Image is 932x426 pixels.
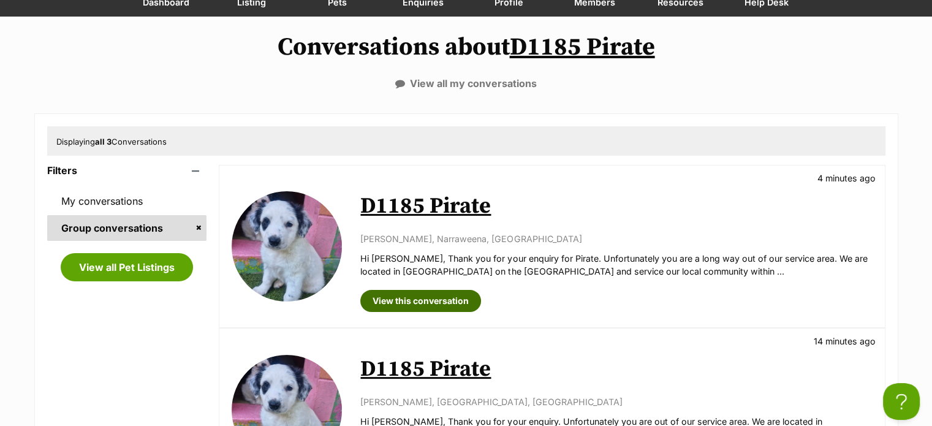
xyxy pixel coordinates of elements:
[47,215,207,241] a: Group conversations
[47,165,207,176] header: Filters
[360,192,491,220] a: D1185 Pirate
[510,32,655,63] a: D1185 Pirate
[61,253,193,281] a: View all Pet Listings
[360,356,491,383] a: D1185 Pirate
[360,252,872,278] p: Hi [PERSON_NAME], Thank you for your enquiry for Pirate. Unfortunately you are a long way out of ...
[360,395,872,408] p: [PERSON_NAME], [GEOGRAPHIC_DATA], [GEOGRAPHIC_DATA]
[883,383,920,420] iframe: Help Scout Beacon - Open
[817,172,876,184] p: 4 minutes ago
[360,290,481,312] a: View this conversation
[814,335,876,348] p: 14 minutes ago
[360,232,872,245] p: [PERSON_NAME], Narraweena, [GEOGRAPHIC_DATA]
[56,137,167,146] span: Displaying Conversations
[95,137,112,146] strong: all 3
[47,188,207,214] a: My conversations
[232,191,342,302] img: D1185 Pirate
[395,78,537,89] a: View all my conversations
